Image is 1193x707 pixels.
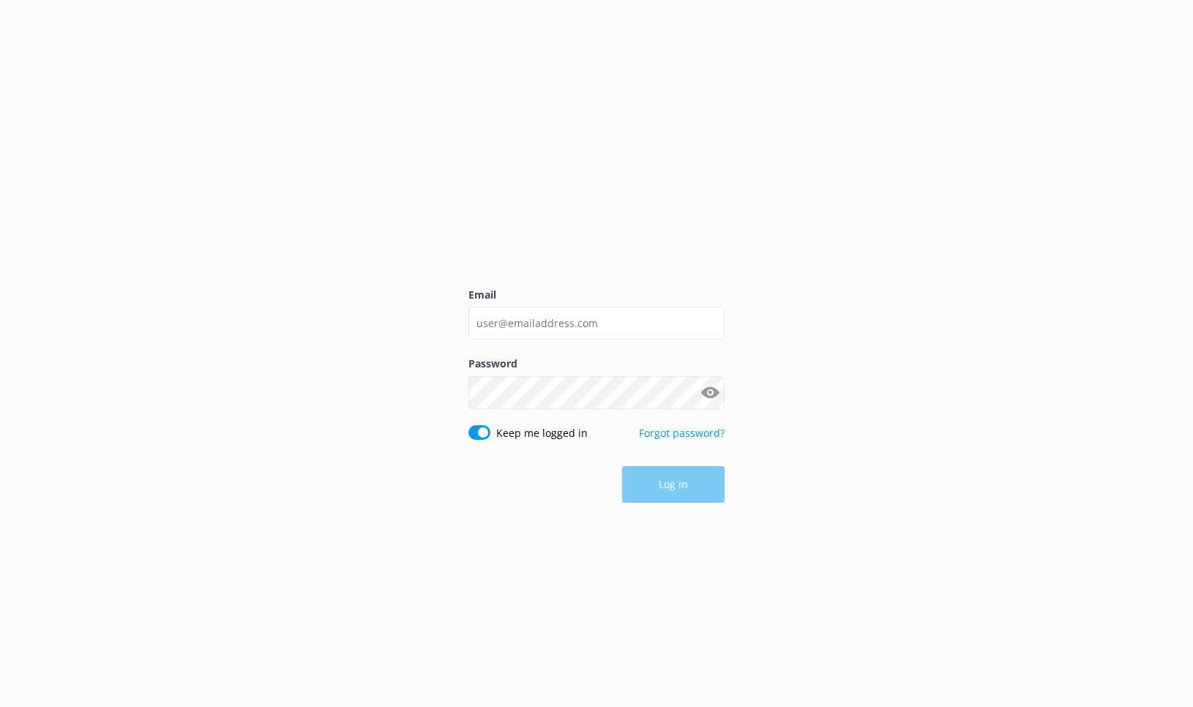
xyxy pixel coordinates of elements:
a: Forgot password? [639,426,725,440]
input: user@emailaddress.com [468,307,725,340]
label: Password [468,356,725,372]
label: Email [468,287,725,303]
label: Keep me logged in [496,425,588,441]
button: Show password [695,378,725,407]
